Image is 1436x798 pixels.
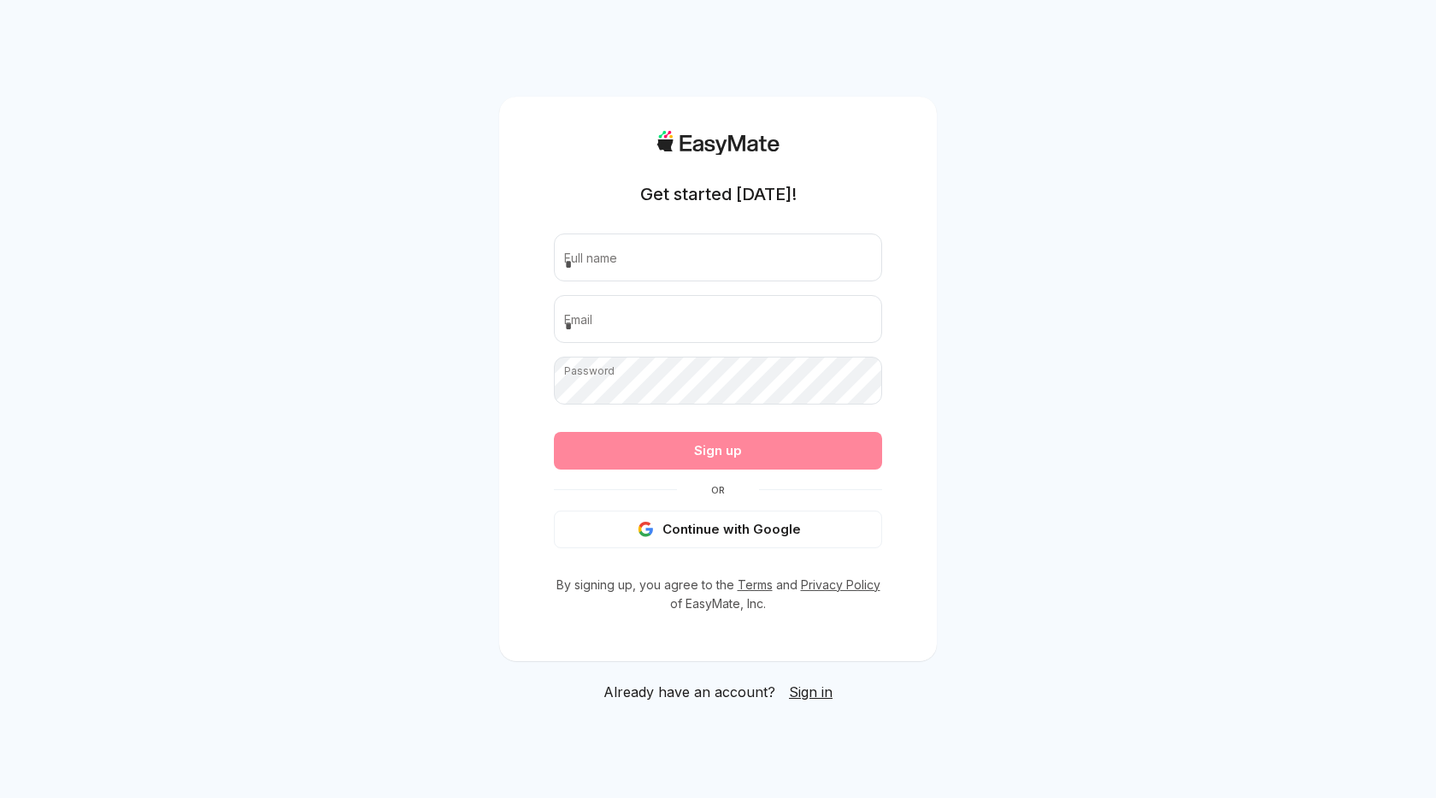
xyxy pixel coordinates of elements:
span: Sign in [789,683,833,700]
span: Already have an account? [603,682,775,702]
a: Privacy Policy [801,577,880,592]
a: Terms [738,577,773,592]
p: By signing up, you agree to the and of EasyMate, Inc. [554,576,882,613]
span: Or [677,483,759,497]
a: Sign in [789,682,833,702]
button: Continue with Google [554,511,882,548]
h1: Get started [DATE]! [640,182,797,206]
